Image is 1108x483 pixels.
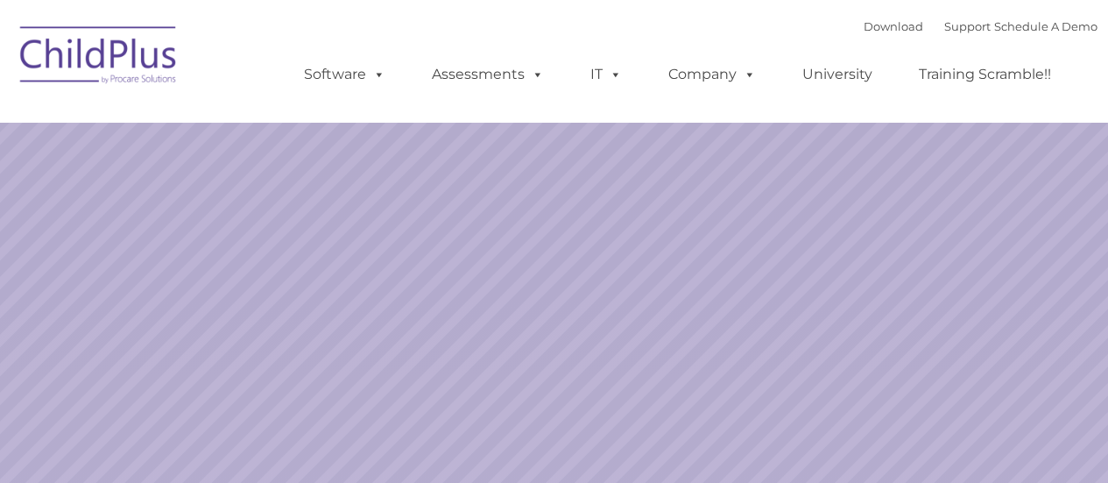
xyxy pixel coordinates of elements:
a: Company [651,57,773,92]
a: IT [573,57,639,92]
a: Support [944,19,991,33]
a: Schedule A Demo [994,19,1097,33]
a: Training Scramble!! [901,57,1069,92]
font: | [864,19,1097,33]
img: ChildPlus by Procare Solutions [11,14,187,102]
a: Assessments [414,57,561,92]
a: Download [864,19,923,33]
a: Software [286,57,403,92]
a: University [785,57,890,92]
